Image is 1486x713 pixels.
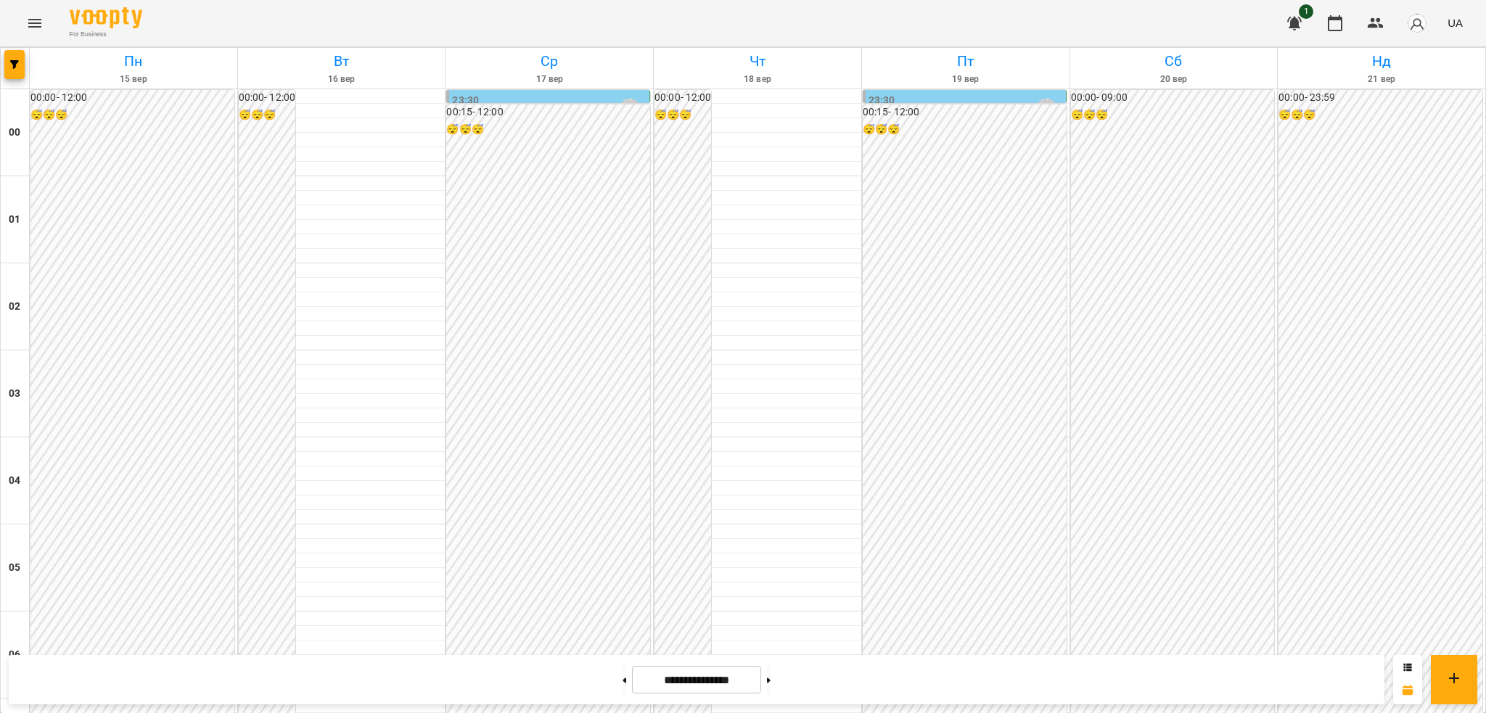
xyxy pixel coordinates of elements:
[448,73,651,86] h6: 17 вер
[1278,107,1482,123] h6: 😴😴😴
[239,90,295,106] h6: 00:00 - 12:00
[863,122,1067,138] h6: 😴😴😴
[452,93,479,109] label: 23:30
[1072,73,1276,86] h6: 20 вер
[239,107,295,123] h6: 😴😴😴
[32,50,235,73] h6: Пн
[619,99,641,120] div: Луньова Ганна
[1442,9,1469,36] button: UA
[70,30,142,39] span: For Business
[1071,90,1275,106] h6: 00:00 - 09:00
[863,104,1067,120] h6: 00:15 - 12:00
[654,90,711,106] h6: 00:00 - 12:00
[9,299,20,315] h6: 02
[1299,4,1313,19] span: 1
[1448,15,1463,30] span: UA
[864,73,1067,86] h6: 19 вер
[864,50,1067,73] h6: Пт
[448,50,651,73] h6: Ср
[32,73,235,86] h6: 15 вер
[240,50,443,73] h6: Вт
[240,73,443,86] h6: 16 вер
[1280,50,1483,73] h6: Нд
[9,212,20,228] h6: 01
[9,125,20,141] h6: 00
[1407,13,1427,33] img: avatar_s.png
[656,50,859,73] h6: Чт
[9,386,20,402] h6: 03
[446,104,650,120] h6: 00:15 - 12:00
[17,6,52,41] button: Menu
[1280,73,1483,86] h6: 21 вер
[654,107,711,123] h6: 😴😴😴
[1072,50,1276,73] h6: Сб
[70,7,142,28] img: Voopty Logo
[9,473,20,489] h6: 04
[30,90,234,106] h6: 00:00 - 12:00
[1278,90,1482,106] h6: 00:00 - 23:59
[30,107,234,123] h6: 😴😴😴
[446,122,650,138] h6: 😴😴😴
[9,560,20,576] h6: 05
[1071,107,1275,123] h6: 😴😴😴
[656,73,859,86] h6: 18 вер
[1035,99,1057,120] div: Луньова Ганна
[869,93,895,109] label: 23:30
